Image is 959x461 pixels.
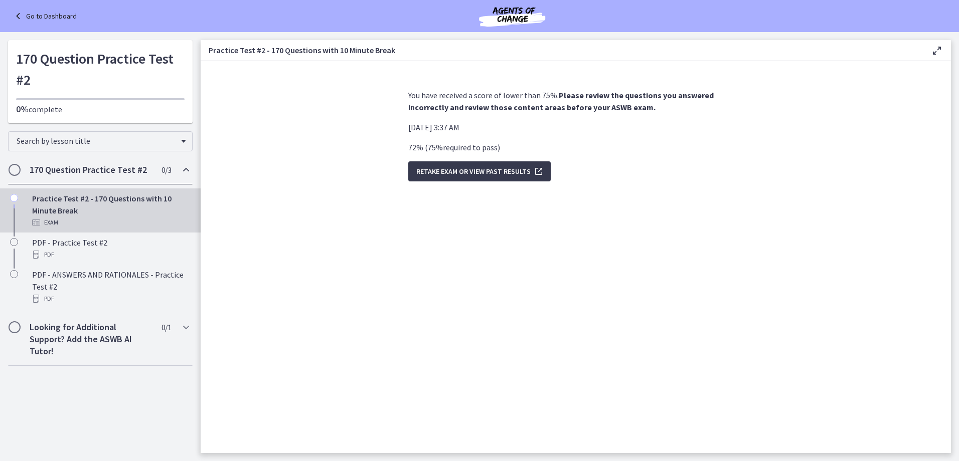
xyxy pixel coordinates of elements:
span: 0 / 1 [162,321,171,333]
img: Agents of Change [452,4,572,28]
p: You have received a score of lower than 75%. [408,89,743,113]
h3: Practice Test #2 - 170 Questions with 10 Minute Break [209,44,915,56]
p: complete [16,103,185,115]
a: Go to Dashboard [12,10,77,22]
span: Search by lesson title [17,136,176,146]
div: Search by lesson title [8,131,193,151]
span: 0 / 3 [162,164,171,176]
span: 0% [16,103,29,115]
span: Retake Exam OR View Past Results [416,165,531,177]
div: PDF - ANSWERS AND RATIONALES - Practice Test #2 [32,269,189,305]
span: [DATE] 3:37 AM [408,122,459,132]
h2: 170 Question Practice Test #2 [30,164,152,176]
h1: 170 Question Practice Test #2 [16,48,185,90]
div: Exam [32,216,189,228]
div: Practice Test #2 - 170 Questions with 10 Minute Break [32,192,189,228]
div: PDF [32,249,189,261]
h2: Looking for Additional Support? Add the ASWB AI Tutor! [30,321,152,357]
span: 72 % ( 75 % required to pass ) [408,142,500,152]
button: Retake Exam OR View Past Results [408,161,551,181]
div: PDF [32,293,189,305]
div: PDF - Practice Test #2 [32,237,189,261]
strong: Please review the questions you answered incorrectly and review those content areas before your A... [408,90,714,112]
